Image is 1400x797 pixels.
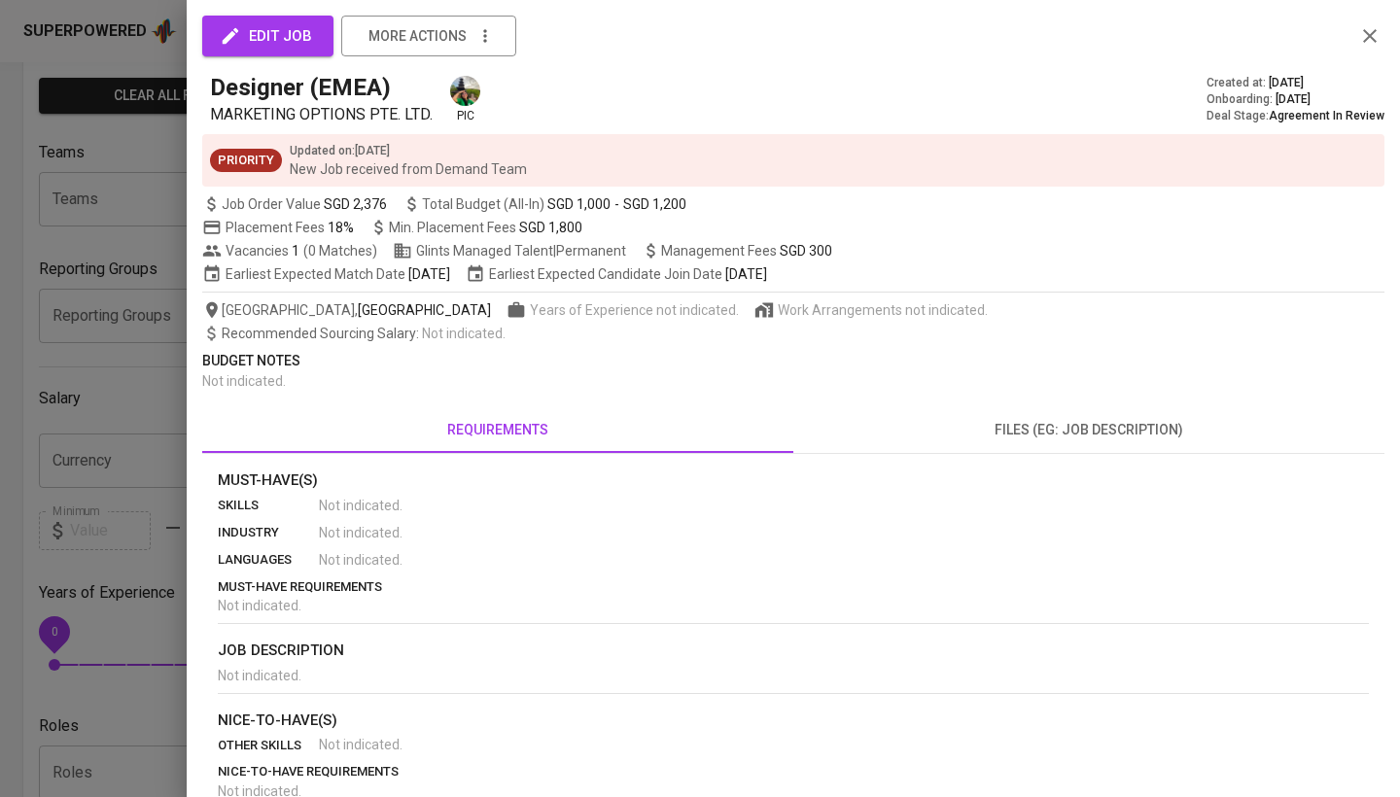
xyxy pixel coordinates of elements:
[218,736,319,755] p: other skills
[319,735,402,754] span: Not indicated .
[780,243,832,259] span: SGD 300
[519,220,582,235] span: SGD 1,800
[389,220,582,235] span: Min. Placement Fees
[202,16,333,56] button: edit job
[547,194,611,214] span: SGD 1,000
[725,264,767,284] span: [DATE]
[218,496,319,515] p: skills
[218,469,1369,492] p: Must-Have(s)
[218,598,301,613] span: Not indicated .
[623,194,686,214] span: SGD 1,200
[210,105,433,123] span: MARKETING OPTIONS PTE. LTD.
[448,74,482,124] div: pic
[222,326,422,341] span: Recommended Sourcing Salary :
[661,243,832,259] span: Management Fees
[778,300,988,320] span: Work Arrangements not indicated.
[218,710,1369,732] p: nice-to-have(s)
[408,264,450,284] span: [DATE]
[450,76,480,106] img: eva@glints.com
[614,194,619,214] span: -
[218,762,1369,781] p: nice-to-have requirements
[290,142,527,159] p: Updated on : [DATE]
[218,523,319,542] p: industry
[202,194,387,214] span: Job Order Value
[290,159,527,179] p: New Job received from Demand Team
[218,550,319,570] p: languages
[402,194,686,214] span: Total Budget (All-In)
[218,640,1369,662] p: job description
[202,300,491,320] span: [GEOGRAPHIC_DATA] ,
[202,264,450,284] span: Earliest Expected Match Date
[289,241,299,260] span: 1
[1269,75,1304,91] span: [DATE]
[1207,91,1384,108] div: Onboarding :
[210,152,282,170] span: Priority
[319,550,402,570] span: Not indicated .
[324,194,387,214] span: SGD 2,376
[1269,109,1384,122] span: Agreement In Review
[1207,108,1384,124] div: Deal Stage :
[319,523,402,542] span: Not indicated .
[422,326,506,341] span: Not indicated .
[358,300,491,320] span: [GEOGRAPHIC_DATA]
[805,418,1373,442] span: files (eg: job description)
[466,264,767,284] span: Earliest Expected Candidate Join Date
[530,300,739,320] span: Years of Experience not indicated.
[202,351,1384,371] p: Budget Notes
[368,24,467,49] span: more actions
[1207,75,1384,91] div: Created at :
[319,496,402,515] span: Not indicated .
[328,220,354,235] span: 18%
[202,241,377,260] span: Vacancies ( 0 Matches )
[218,668,301,683] span: Not indicated .
[341,16,516,56] button: more actions
[218,577,1369,597] p: must-have requirements
[214,418,782,442] span: requirements
[226,220,354,235] span: Placement Fees
[224,23,312,49] span: edit job
[210,72,391,103] h5: Designer (EMEA)
[1276,91,1311,108] span: [DATE]
[393,241,626,260] span: Glints Managed Talent | Permanent
[202,373,286,389] span: Not indicated .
